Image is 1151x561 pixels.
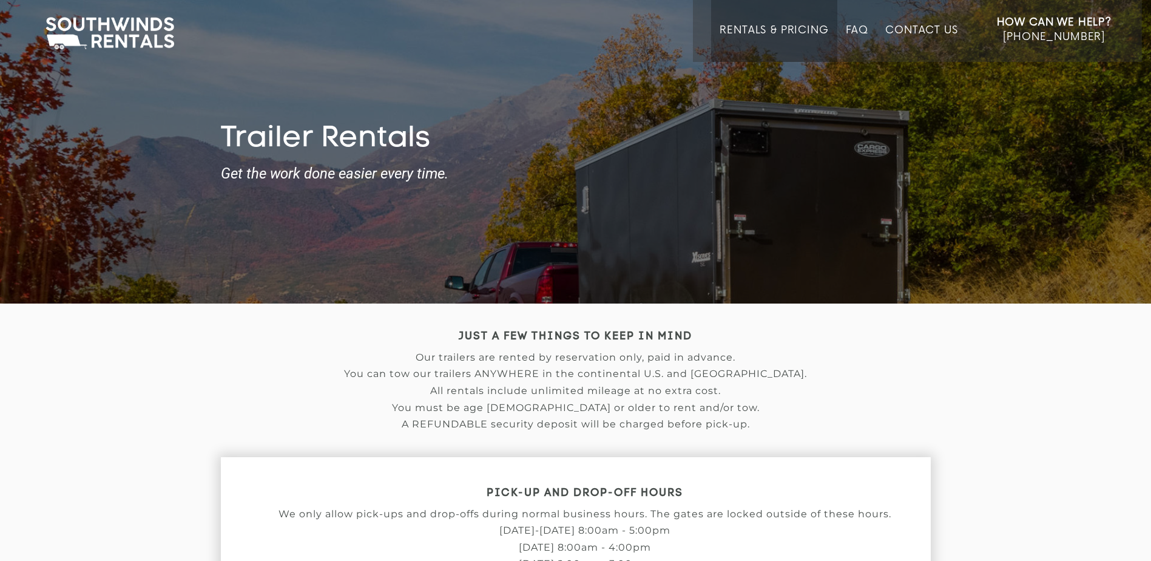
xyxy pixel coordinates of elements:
p: We only allow pick-ups and drop-offs during normal business hours. The gates are locked outside o... [221,509,949,520]
p: [DATE]-[DATE] 8:00am - 5:00pm [221,525,949,536]
a: Rentals & Pricing [720,24,828,62]
a: How Can We Help? [PHONE_NUMBER] [997,15,1112,53]
p: You can tow our trailers ANYWHERE in the continental U.S. and [GEOGRAPHIC_DATA]. [221,369,931,379]
strong: How Can We Help? [997,16,1112,29]
a: Contact Us [885,24,957,62]
p: All rentals include unlimited mileage at no extra cost. [221,386,931,396]
strong: JUST A FEW THINGS TO KEEP IN MIND [459,331,692,342]
p: Our trailers are rented by reservation only, paid in advance. [221,352,931,363]
img: Southwinds Rentals Logo [39,15,180,52]
p: [DATE] 8:00am - 4:00pm [221,542,949,553]
a: FAQ [846,24,869,62]
strong: PICK-UP AND DROP-OFF HOURS [487,488,683,498]
p: You must be age [DEMOGRAPHIC_DATA] or older to rent and/or tow. [221,403,931,413]
strong: Get the work done easier every time. [221,166,931,182]
p: A REFUNDABLE security deposit will be charged before pick-up. [221,419,931,430]
span: [PHONE_NUMBER] [1003,31,1105,43]
h1: Trailer Rentals [221,122,931,157]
